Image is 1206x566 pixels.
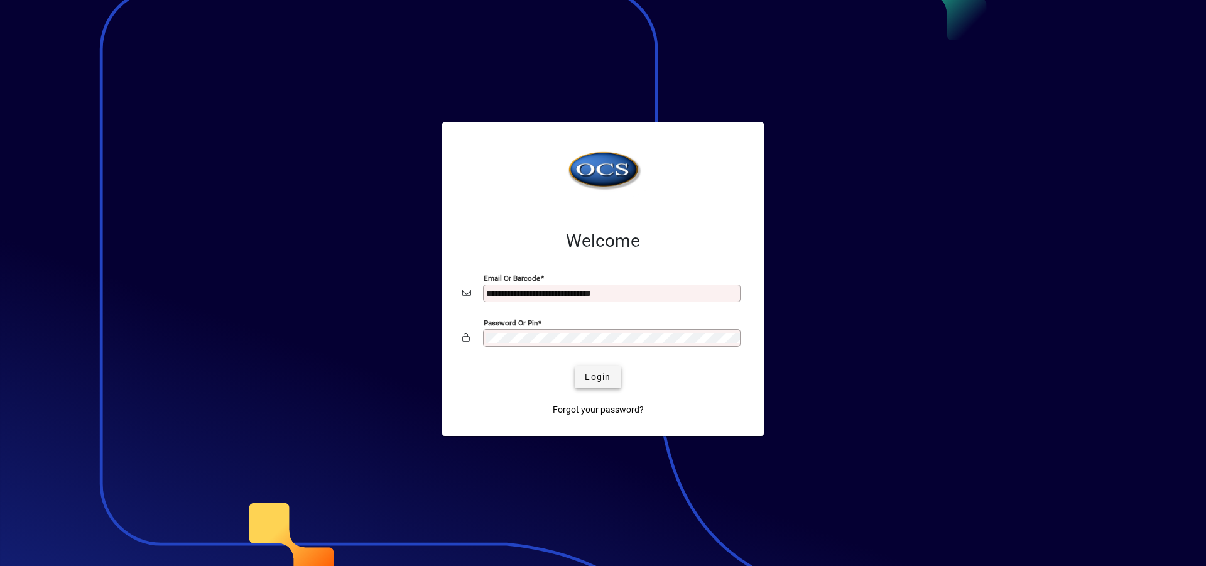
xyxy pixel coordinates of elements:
mat-label: Email or Barcode [484,274,540,283]
span: Forgot your password? [553,403,644,416]
h2: Welcome [462,231,744,252]
mat-label: Password or Pin [484,318,538,327]
a: Forgot your password? [548,398,649,421]
button: Login [575,366,621,388]
span: Login [585,371,611,384]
